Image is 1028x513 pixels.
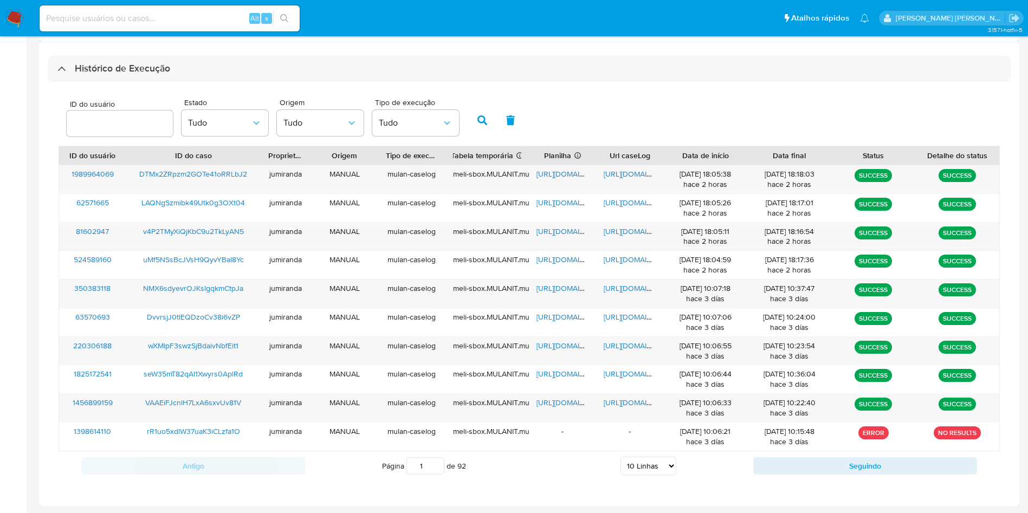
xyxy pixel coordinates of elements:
[1008,12,1020,24] a: Sair
[791,12,849,24] span: Atalhos rápidos
[265,13,268,23] span: s
[40,11,300,25] input: Pesquise usuários ou casos...
[860,14,869,23] a: Notificações
[988,25,1023,34] span: 3.157.1-hotfix-5
[896,13,1005,23] p: juliane.miranda@mercadolivre.com
[250,13,259,23] span: Alt
[273,11,295,26] button: search-icon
